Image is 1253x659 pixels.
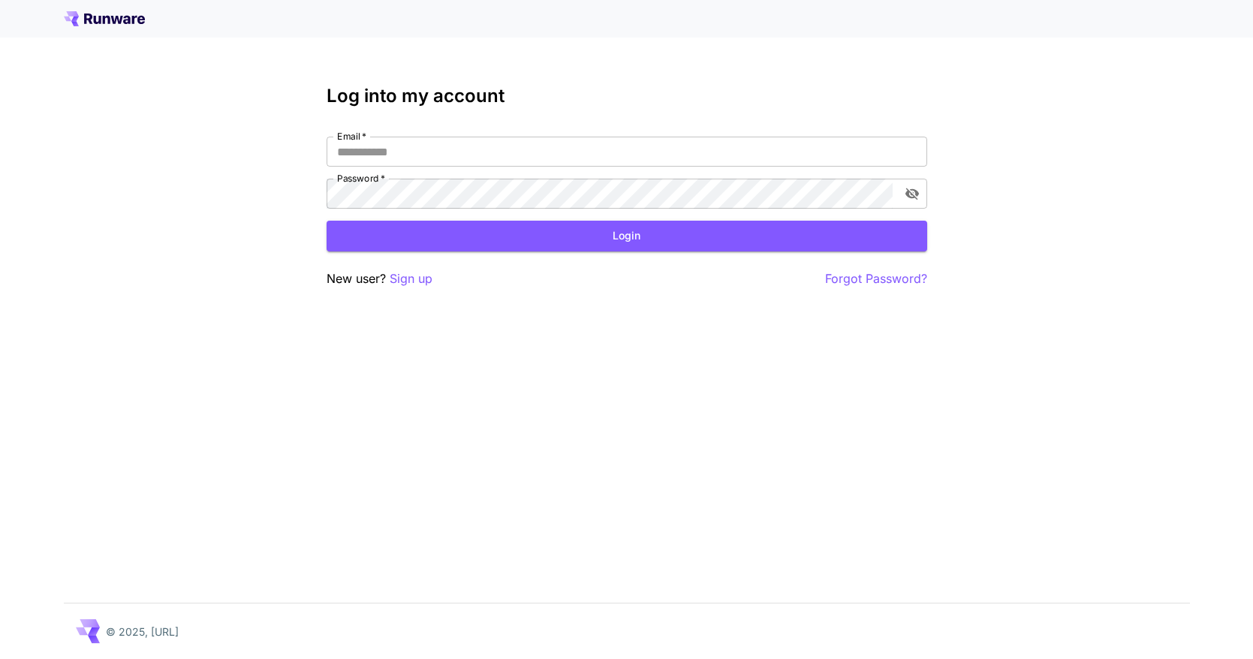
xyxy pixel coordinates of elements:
[327,221,927,251] button: Login
[327,86,927,107] h3: Log into my account
[899,180,926,207] button: toggle password visibility
[825,269,927,288] button: Forgot Password?
[327,269,432,288] p: New user?
[106,624,179,639] p: © 2025, [URL]
[337,172,385,185] label: Password
[337,130,366,143] label: Email
[390,269,432,288] button: Sign up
